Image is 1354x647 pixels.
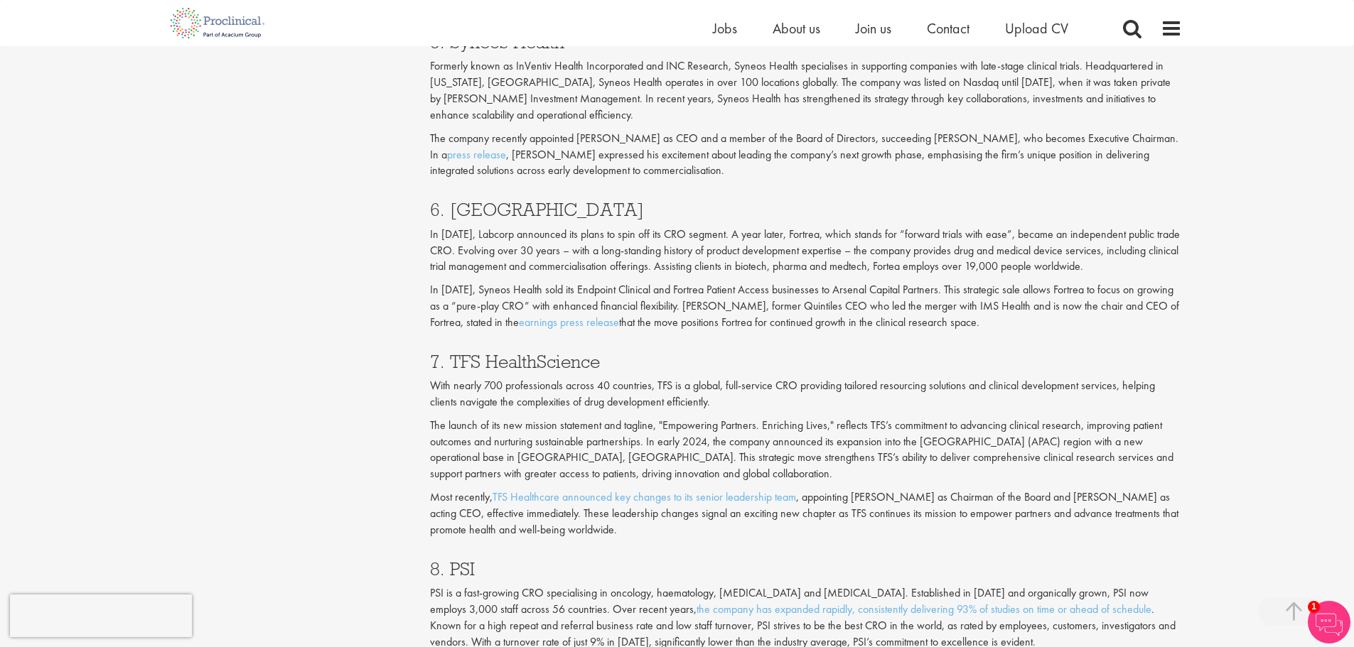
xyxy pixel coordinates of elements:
[493,489,796,504] a: TFS Healthcare announced key changes to its senior leadership team
[430,33,1182,51] h3: 5. Syneos Health
[430,352,1182,371] h3: 7. TFS HealthScience
[773,19,820,38] a: About us
[430,282,1182,331] p: In [DATE], Syneos Health sold its Endpoint Clinical and Fortrea Patient Access businesses to Arse...
[447,147,506,162] a: press release
[1005,19,1068,38] a: Upload CV
[430,58,1182,123] p: Formerly known as InVentiv Health Incorporated and INC Research, Syneos Health specialises in sup...
[713,19,737,38] a: Jobs
[430,560,1182,578] h3: 8. PSI
[856,19,891,38] a: Join us
[430,378,1182,411] p: With nearly 700 professionals across 40 countries, TFS is a global, full-service CRO providing ta...
[430,131,1182,180] p: The company recently appointed [PERSON_NAME] as CEO and a member of the Board of Directors, succe...
[519,315,619,330] a: earnings press release
[430,227,1182,276] p: In [DATE], Labcorp announced its plans to spin off its CRO segment. A year later, Fortrea, which ...
[430,200,1182,219] h3: 6. [GEOGRAPHIC_DATA]
[697,602,1151,616] a: the company has expanded rapidly, consistently delivering 93% of studies on time or ahead of sche...
[10,594,192,637] iframe: reCAPTCHA
[1308,601,1320,613] span: 1
[430,418,1182,482] p: The launch of its new mission statement and tagline, "Empowering Partners. Enriching Lives," refl...
[927,19,969,38] a: Contact
[430,489,1182,538] p: Most recently, , appointing [PERSON_NAME] as Chairman of the Board and [PERSON_NAME] as acting CE...
[1308,601,1350,643] img: Chatbot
